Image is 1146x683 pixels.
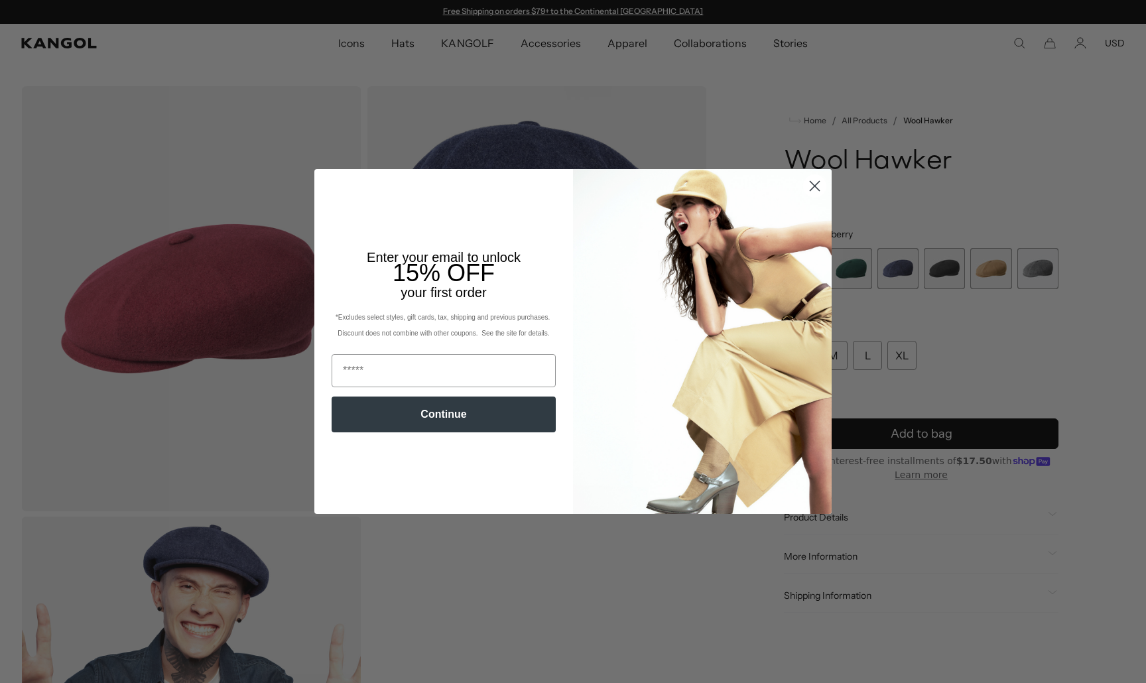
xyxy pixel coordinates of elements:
span: your first order [401,285,486,300]
img: 93be19ad-e773-4382-80b9-c9d740c9197f.jpeg [573,169,832,514]
span: 15% OFF [393,259,495,286]
button: Continue [332,397,556,432]
input: Email [332,354,556,387]
button: Close dialog [803,174,826,198]
span: *Excludes select styles, gift cards, tax, shipping and previous purchases. Discount does not comb... [336,314,552,337]
span: Enter your email to unlock [367,250,521,265]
